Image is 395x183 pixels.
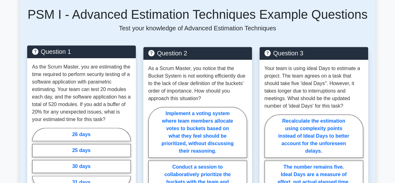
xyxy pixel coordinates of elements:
h5: Question 2 [148,49,247,57]
label: Implement a voting system where team members allocate votes to buckets based on what they feel sh... [148,107,247,158]
p: Your team is using ideal Days to estimate a project. The team agrees on a task that should take f... [264,65,363,110]
h5: Question 1 [32,48,131,55]
p: Test your knowledge of Advanced Estimation Techniques [27,24,368,32]
p: As the Scrum Master, you are estimating the time required to perform security testing of a softwa... [32,63,131,123]
label: Recalculate the estimation using complexity points instead of Ideal Days to better account for th... [264,114,363,158]
p: As a Scrum Master, you notice that the Bucket System is not working efficiently due to the lack o... [148,65,247,102]
label: 30 days [32,160,131,173]
h5: PSM I - Advanced Estimation Techniques Example Questions [27,7,368,22]
h5: Question 3 [264,49,363,57]
label: 25 days [32,144,131,157]
label: 26 days [32,128,131,141]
